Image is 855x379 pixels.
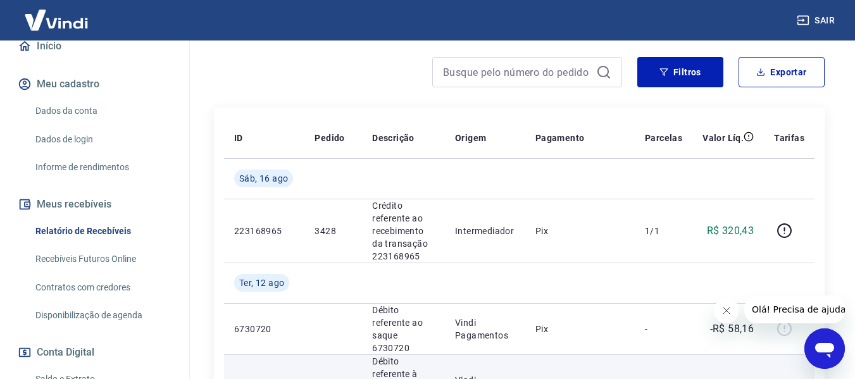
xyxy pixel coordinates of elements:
[15,190,174,218] button: Meus recebíveis
[30,302,174,328] a: Disponibilização de agenda
[710,321,754,337] p: -R$ 58,16
[714,298,739,323] iframe: Fechar mensagem
[645,132,682,144] p: Parcelas
[794,9,840,32] button: Sair
[30,98,174,124] a: Dados da conta
[15,70,174,98] button: Meu cadastro
[739,57,825,87] button: Exportar
[645,323,682,335] p: -
[372,304,435,354] p: Débito referente ao saque 6730720
[707,223,754,239] p: R$ 320,43
[702,132,744,144] p: Valor Líq.
[372,132,415,144] p: Descrição
[30,218,174,244] a: Relatório de Recebíveis
[315,132,344,144] p: Pedido
[234,323,294,335] p: 6730720
[15,1,97,39] img: Vindi
[804,328,845,369] iframe: Botão para abrir a janela de mensagens
[645,225,682,237] p: 1/1
[30,246,174,272] a: Recebíveis Futuros Online
[30,154,174,180] a: Informe de rendimentos
[15,32,174,60] a: Início
[535,323,625,335] p: Pix
[443,63,591,82] input: Busque pelo número do pedido
[30,127,174,152] a: Dados de login
[234,225,294,237] p: 223168965
[774,132,804,144] p: Tarifas
[372,199,435,263] p: Crédito referente ao recebimento da transação 223168965
[234,132,243,144] p: ID
[744,295,845,323] iframe: Mensagem da empresa
[315,225,352,237] p: 3428
[239,276,284,289] span: Ter, 12 ago
[239,172,288,185] span: Sáb, 16 ago
[455,132,486,144] p: Origem
[637,57,723,87] button: Filtros
[455,316,515,342] p: Vindi Pagamentos
[535,132,585,144] p: Pagamento
[535,225,625,237] p: Pix
[8,9,106,19] span: Olá! Precisa de ajuda?
[15,339,174,366] button: Conta Digital
[455,225,515,237] p: Intermediador
[30,275,174,301] a: Contratos com credores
